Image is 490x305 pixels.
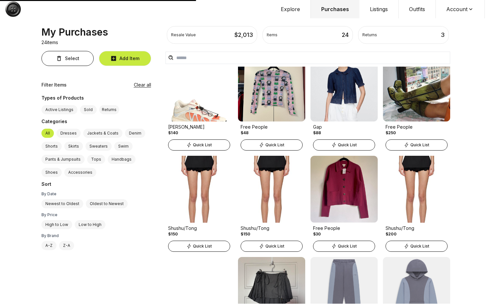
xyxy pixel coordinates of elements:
[441,30,445,40] div: 3
[125,129,145,138] label: Denim
[166,156,233,252] a: Product ImageShushu/Tong$150Quick List
[234,30,253,40] div: $ 2,013
[383,55,450,151] a: Product ImageFree People$250Quick List
[64,142,83,151] label: Skirts
[41,39,58,46] p: 24 items
[342,30,349,40] div: 24
[310,156,378,252] a: Product ImageFree People$30Quick List
[41,26,108,38] div: My Purchases
[41,199,83,208] label: Newest to Oldest
[99,105,119,114] button: Returns
[386,232,397,237] div: $200
[114,142,133,151] label: Swim
[41,220,72,229] label: High to Low
[166,55,233,121] img: Product Image
[168,225,230,232] div: Shushu/Tong
[313,225,375,232] div: Free People
[59,241,74,250] label: Z-A
[383,138,450,151] a: Quick List
[168,232,178,237] div: $150
[238,239,305,252] a: Quick List
[80,105,97,114] label: Sold
[386,130,396,136] div: $250
[86,199,128,208] label: Oldest to Newest
[313,232,321,237] div: $30
[166,55,233,151] a: Product Image[PERSON_NAME]$140Quick List
[410,244,429,249] span: Quick List
[241,130,248,136] div: $48
[193,244,212,249] span: Quick List
[238,156,305,252] a: Product ImageShushu/Tong$150Quick List
[310,138,378,151] a: Quick List
[338,142,357,148] span: Quick List
[41,105,77,114] label: Active Listings
[383,156,450,223] img: Product Image
[241,232,250,237] div: $150
[134,82,151,88] button: Clear all
[310,55,378,151] a: Product ImageGap$88Quick List
[41,155,85,164] label: Pants & Jumpsuits
[41,118,151,126] div: Categories
[338,244,357,249] span: Quick List
[41,191,151,197] div: By Date
[386,124,448,130] div: Free People
[310,55,378,121] img: Product Image
[64,168,96,177] label: Accessories
[267,32,277,38] div: Items
[313,130,321,136] div: $88
[310,239,378,252] a: Quick List
[99,51,151,66] button: Add Item
[410,142,429,148] span: Quick List
[265,142,284,148] span: Quick List
[168,130,178,136] div: $140
[383,239,450,252] a: Quick List
[238,138,305,151] a: Quick List
[238,55,305,151] a: Product ImageFree People$48Quick List
[87,155,105,164] label: Tops
[41,212,151,217] div: By Price
[41,82,67,88] div: Filter Items
[41,233,151,238] div: By Brand
[41,51,94,66] button: Select
[386,225,448,232] div: Shushu/Tong
[41,142,62,151] label: Shorts
[313,124,375,130] div: Gap
[41,168,62,177] label: Shoes
[56,129,81,138] label: Dresses
[238,156,305,223] img: Product Image
[5,1,21,17] img: Button Logo
[310,156,378,223] img: Product Image
[166,239,233,252] a: Quick List
[41,181,151,189] div: Sort
[108,155,135,164] label: Handbags
[41,129,54,138] label: All
[241,124,303,130] div: Free People
[166,138,233,151] a: Quick List
[362,32,377,38] div: Returns
[168,124,230,130] div: [PERSON_NAME]
[166,156,233,223] img: Product Image
[86,142,112,151] label: Sweaters
[193,142,212,148] span: Quick List
[265,244,284,249] span: Quick List
[383,156,450,252] a: Product ImageShushu/Tong$200Quick List
[238,55,305,121] img: Product Image
[41,241,56,250] label: A-Z
[383,55,450,121] img: Product Image
[83,129,122,138] label: Jackets & Coats
[171,32,196,38] div: Resale Value
[41,95,151,103] div: Types of Products
[241,225,303,232] div: Shushu/Tong
[75,220,105,229] label: Low to High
